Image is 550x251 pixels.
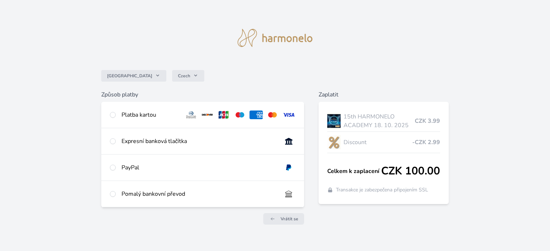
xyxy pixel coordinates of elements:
img: discover.svg [201,111,214,119]
span: -CZK 2.99 [412,138,440,147]
img: onlineBanking_CZ.svg [282,137,295,146]
img: diners.svg [184,111,198,119]
button: [GEOGRAPHIC_DATA] [101,70,166,82]
span: Celkem k zaplacení [327,167,381,176]
a: Vrátit se [263,213,304,225]
div: Pomalý bankovní převod [121,190,276,198]
h6: Způsob platby [101,90,304,99]
span: Czech [178,73,190,79]
img: maestro.svg [233,111,247,119]
div: Expresní banková tlačítka [121,137,276,146]
img: visa.svg [282,111,295,119]
span: CZK 100.00 [381,165,440,178]
img: logo.svg [238,29,313,47]
img: mc.svg [266,111,279,119]
div: Platba kartou [121,111,179,119]
span: 15th HARMONELO ACADEMY 18. 10. 2025 [344,112,414,130]
img: discount-lo.png [327,133,341,151]
span: CZK 3.99 [415,117,440,125]
img: amex.svg [250,111,263,119]
h6: Zaplatit [319,90,449,99]
button: Czech [172,70,204,82]
span: Discount [344,138,412,147]
span: [GEOGRAPHIC_DATA] [107,73,152,79]
div: PayPal [121,163,276,172]
span: Vrátit se [281,216,298,222]
img: bankTransfer_IBAN.svg [282,190,295,198]
span: Transakce je zabezpečena připojením SSL [336,186,428,194]
img: AKADEMIE_2025_virtual_1080x1080_ticket-lo.jpg [327,112,341,130]
img: paypal.svg [282,163,295,172]
img: jcb.svg [217,111,230,119]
